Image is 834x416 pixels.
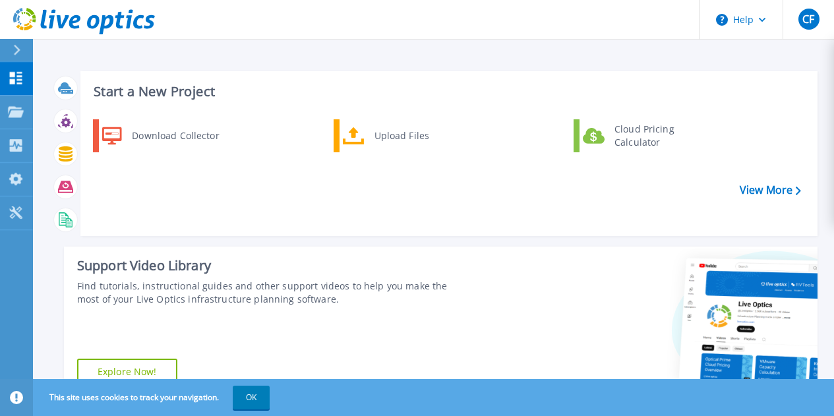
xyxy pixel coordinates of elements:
[608,123,705,149] div: Cloud Pricing Calculator
[574,119,709,152] a: Cloud Pricing Calculator
[368,123,465,149] div: Upload Files
[77,257,469,274] div: Support Video Library
[233,386,270,409] button: OK
[77,359,177,385] a: Explore Now!
[94,84,800,99] h3: Start a New Project
[93,119,228,152] a: Download Collector
[36,386,270,409] span: This site uses cookies to track your navigation.
[334,119,469,152] a: Upload Files
[77,280,469,306] div: Find tutorials, instructional guides and other support videos to help you make the most of your L...
[125,123,225,149] div: Download Collector
[802,14,814,24] span: CF
[740,184,801,196] a: View More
